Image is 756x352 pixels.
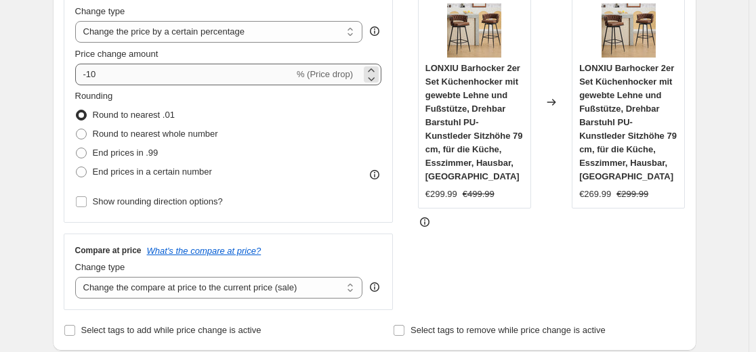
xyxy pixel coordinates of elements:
[93,196,223,206] span: Show rounding direction options?
[602,3,656,58] img: 81BO_Cvjd9L_80x.jpg
[616,188,648,201] strike: €299.99
[425,188,457,201] div: €299.99
[368,280,381,294] div: help
[75,64,294,85] input: -15
[425,63,523,181] span: LONXIU Barhocker 2er Set Küchenhocker mit gewebte Lehne und Fußstütze, Drehbar Barstuhl PU-Kunstl...
[463,188,495,201] strike: €499.99
[75,91,113,101] span: Rounding
[368,24,381,38] div: help
[93,167,212,177] span: End prices in a certain number
[93,148,159,158] span: End prices in .99
[81,325,261,335] span: Select tags to add while price change is active
[75,6,125,16] span: Change type
[75,262,125,272] span: Change type
[147,246,261,256] button: What's the compare at price?
[93,129,218,139] span: Round to nearest whole number
[75,49,159,59] span: Price change amount
[93,110,175,120] span: Round to nearest .01
[297,69,353,79] span: % (Price drop)
[579,188,611,201] div: €269.99
[579,63,677,181] span: LONXIU Barhocker 2er Set Küchenhocker mit gewebte Lehne und Fußstütze, Drehbar Barstuhl PU-Kunstl...
[447,3,501,58] img: 81BO_Cvjd9L_80x.jpg
[75,245,142,256] h3: Compare at price
[411,325,606,335] span: Select tags to remove while price change is active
